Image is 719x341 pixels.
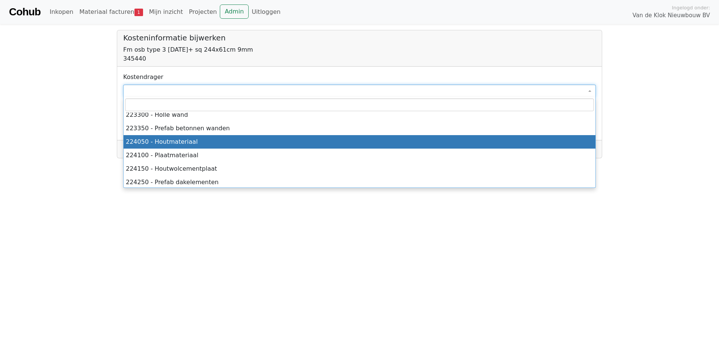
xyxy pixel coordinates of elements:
li: 224050 - Houtmateriaal [124,135,595,149]
div: 345440 [123,54,596,63]
a: Projecten [186,4,220,19]
li: 224100 - Plaatmateriaal [124,149,595,162]
li: 223300 - Holle wand [124,108,595,122]
a: Inkopen [46,4,76,19]
a: Materiaal facturen1 [76,4,146,19]
a: Uitloggen [249,4,283,19]
span: Ingelogd onder: [672,4,710,11]
a: Cohub [9,3,40,21]
li: 224250 - Prefab dakelementen [124,176,595,189]
span: Van de Klok Nieuwbouw BV [632,11,710,20]
a: Admin [220,4,249,19]
a: Mijn inzicht [146,4,186,19]
div: Fm osb type 3 [DATE]+ sq 244x61cm 9mm [123,45,596,54]
li: 223350 - Prefab betonnen wanden [124,122,595,135]
span: 1 [134,9,143,16]
li: 224150 - Houtwolcementplaat [124,162,595,176]
label: Kostendrager [123,73,163,82]
h5: Kosteninformatie bijwerken [123,33,596,42]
